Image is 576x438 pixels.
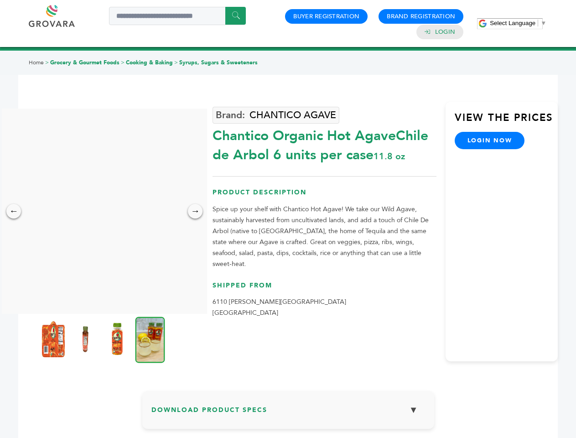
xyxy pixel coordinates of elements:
span: ▼ [540,20,546,26]
span: Select Language [490,20,535,26]
input: Search a product or brand... [109,7,246,25]
div: Chantico Organic Hot AgaveChile de Arbol 6 units per case [213,122,436,165]
a: Syrups, Sugars & Sweeteners [179,59,258,66]
a: Home [29,59,44,66]
p: Spice up your shelf with Chantico Hot Agave! We take our Wild Agave, sustainably harvested from u... [213,204,436,270]
a: Buyer Registration [293,12,359,21]
h3: Download Product Specs [151,400,425,427]
h3: Product Description [213,188,436,204]
span: ​ [538,20,538,26]
a: Select Language​ [490,20,546,26]
div: ← [6,204,21,219]
img: Chantico Organic Hot Agave-Chile de Arbol 6 units per case 11.8 oz [106,321,129,357]
a: CHANTICO AGAVE [213,107,339,124]
span: > [121,59,125,66]
span: 11.8 oz [374,150,405,162]
img: Chantico Organic Hot Agave-Chile de Arbol 6 units per case 11.8 oz Product Label [42,321,65,357]
img: Chantico Organic Hot Agave-Chile de Arbol 6 units per case 11.8 oz Nutrition Info [74,321,97,357]
div: → [188,204,202,219]
p: 6110 [PERSON_NAME][GEOGRAPHIC_DATA] [GEOGRAPHIC_DATA] [213,297,436,318]
h3: Shipped From [213,281,436,297]
h3: View the Prices [455,111,558,132]
a: Login [435,28,455,36]
a: Brand Registration [387,12,455,21]
a: Cooking & Baking [126,59,173,66]
button: ▼ [402,400,425,420]
span: > [45,59,49,66]
span: > [174,59,178,66]
img: Chantico Organic Hot Agave-Chile de Arbol 6 units per case 11.8 oz [135,317,165,363]
a: Grocery & Gourmet Foods [50,59,119,66]
a: login now [455,132,525,149]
